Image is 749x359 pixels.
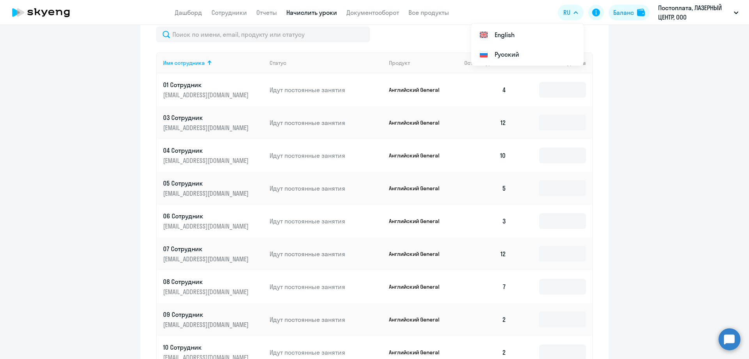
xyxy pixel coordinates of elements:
p: Идут постоянные занятия [270,315,383,324]
a: Документооборот [346,9,399,16]
p: 06 Сотрудник [163,212,250,220]
p: [EMAIL_ADDRESS][DOMAIN_NAME] [163,123,250,132]
div: Имя сотрудника [163,59,205,66]
p: Идут постоянные занятия [270,86,383,94]
p: Английский General [389,185,447,192]
img: balance [637,9,645,16]
a: Все продукты [408,9,449,16]
p: 09 Сотрудник [163,310,250,319]
a: Дашборд [175,9,202,16]
a: 05 Сотрудник[EMAIL_ADDRESS][DOMAIN_NAME] [163,179,263,198]
td: 4 [458,73,513,106]
a: 08 Сотрудник[EMAIL_ADDRESS][DOMAIN_NAME] [163,277,263,296]
a: 03 Сотрудник[EMAIL_ADDRESS][DOMAIN_NAME] [163,113,263,132]
p: Английский General [389,119,447,126]
p: Идут постоянные занятия [270,184,383,193]
a: Начислить уроки [286,9,337,16]
a: Отчеты [256,9,277,16]
td: 10 [458,139,513,172]
a: 01 Сотрудник[EMAIL_ADDRESS][DOMAIN_NAME] [163,80,263,99]
p: 10 Сотрудник [163,343,250,352]
img: Русский [479,50,488,59]
p: Идут постоянные занятия [270,348,383,357]
td: 12 [458,106,513,139]
img: English [479,30,488,39]
div: Остаток уроков [464,59,513,66]
p: Идут постоянные занятия [270,217,383,225]
p: [EMAIL_ADDRESS][DOMAIN_NAME] [163,189,250,198]
span: RU [563,8,570,17]
p: 08 Сотрудник [163,277,250,286]
p: Английский General [389,316,447,323]
a: 09 Сотрудник[EMAIL_ADDRESS][DOMAIN_NAME] [163,310,263,329]
span: Остаток уроков [464,59,504,66]
button: Балансbalance [609,5,650,20]
p: [EMAIL_ADDRESS][DOMAIN_NAME] [163,222,250,230]
a: Сотрудники [211,9,247,16]
p: [EMAIL_ADDRESS][DOMAIN_NAME] [163,91,250,99]
p: 05 Сотрудник [163,179,250,188]
p: Английский General [389,349,447,356]
ul: RU [471,23,584,66]
a: 07 Сотрудник[EMAIL_ADDRESS][DOMAIN_NAME] [163,245,263,263]
td: 12 [458,238,513,270]
div: Продукт [389,59,410,66]
button: Постоплата, ЛАЗЕРНЫЙ ЦЕНТР, ООО [654,3,742,22]
a: 06 Сотрудник[EMAIL_ADDRESS][DOMAIN_NAME] [163,212,263,230]
p: 01 Сотрудник [163,80,250,89]
p: [EMAIL_ADDRESS][DOMAIN_NAME] [163,255,250,263]
td: 7 [458,270,513,303]
p: Английский General [389,218,447,225]
p: Идут постоянные занятия [270,282,383,291]
div: Статус [270,59,286,66]
button: RU [558,5,584,20]
p: Английский General [389,152,447,159]
p: 03 Сотрудник [163,113,250,122]
input: Поиск по имени, email, продукту или статусу [156,27,370,42]
p: Английский General [389,250,447,257]
p: [EMAIL_ADDRESS][DOMAIN_NAME] [163,288,250,296]
p: Постоплата, ЛАЗЕРНЫЙ ЦЕНТР, ООО [658,3,731,22]
div: Баланс [613,8,634,17]
p: Английский General [389,283,447,290]
p: 04 Сотрудник [163,146,250,155]
p: Идут постоянные занятия [270,118,383,127]
div: Статус [270,59,383,66]
td: 5 [458,172,513,205]
p: [EMAIL_ADDRESS][DOMAIN_NAME] [163,156,250,165]
td: 2 [458,303,513,336]
a: 04 Сотрудник[EMAIL_ADDRESS][DOMAIN_NAME] [163,146,263,165]
p: [EMAIL_ADDRESS][DOMAIN_NAME] [163,320,250,329]
div: Имя сотрудника [163,59,263,66]
p: Идут постоянные занятия [270,250,383,258]
p: Английский General [389,86,447,93]
p: Идут постоянные занятия [270,151,383,160]
div: Продукт [389,59,458,66]
p: 07 Сотрудник [163,245,250,253]
td: 3 [458,205,513,238]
